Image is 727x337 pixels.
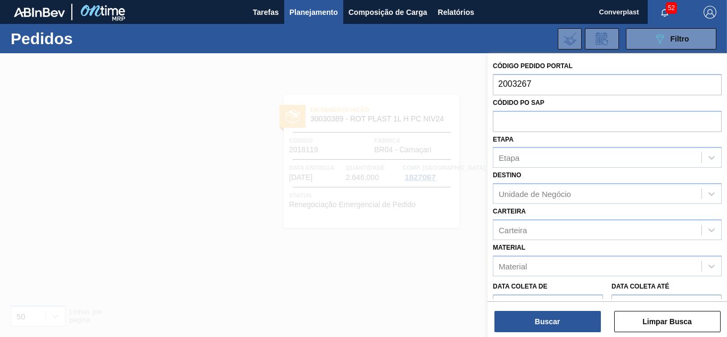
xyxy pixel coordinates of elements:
[438,6,474,19] span: Relatórios
[14,7,65,17] img: TNhmsLtSVTkK8tSr43FrP2fwEKptu5GPRR3wAAAABJRU5ErkJggg==
[493,283,547,290] label: Data coleta de
[290,6,338,19] span: Planejamento
[493,136,514,143] label: Etapa
[558,28,582,50] div: Importar Negociações dos Pedidos
[493,208,526,215] label: Carteira
[612,283,669,290] label: Data coleta até
[493,244,525,251] label: Material
[648,5,682,20] button: Notificações
[11,32,160,45] h1: Pedidos
[253,6,279,19] span: Tarefas
[493,99,544,106] label: Códido PO SAP
[499,153,519,162] div: Etapa
[493,171,521,179] label: Destino
[704,6,716,19] img: Logout
[493,62,573,70] label: Código Pedido Portal
[493,294,603,316] input: dd/mm/yyyy
[626,28,716,50] button: Filtro
[666,2,677,14] span: 52
[499,190,571,199] div: Unidade de Negócio
[585,28,619,50] div: Solicitação de Revisão de Pedidos
[612,294,722,316] input: dd/mm/yyyy
[349,6,427,19] span: Composição de Carga
[499,225,527,234] div: Carteira
[499,261,527,270] div: Material
[671,35,689,43] span: Filtro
